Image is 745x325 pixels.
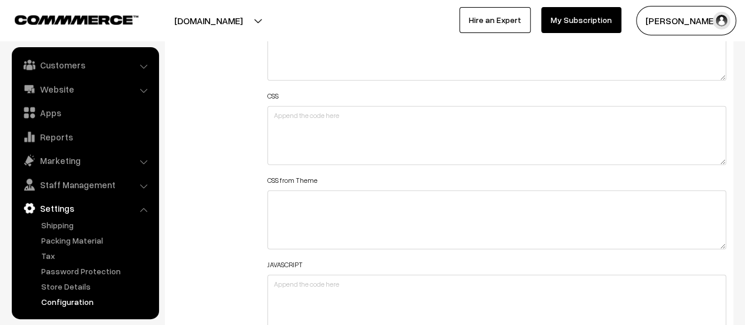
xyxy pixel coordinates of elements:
a: Website [15,78,155,100]
img: user [713,12,730,29]
label: CSS [267,91,279,101]
a: Staff Management [15,174,155,195]
a: Packing Material [38,234,155,247]
img: COMMMERCE [15,15,138,24]
a: Store Details [38,280,155,293]
button: [PERSON_NAME]… [636,6,736,35]
a: Password Protection [38,265,155,277]
a: Settings [15,198,155,219]
label: CSS from Theme [267,175,317,186]
a: Marketing [15,150,155,171]
button: [DOMAIN_NAME] [133,6,284,35]
a: Configuration [38,296,155,308]
a: Reports [15,126,155,147]
a: My Subscription [541,7,621,33]
a: Shipping [38,219,155,231]
a: Hire an Expert [459,7,531,33]
label: JAVASCRIPT [267,260,303,270]
a: Customers [15,54,155,75]
a: Tax [38,250,155,262]
a: Apps [15,102,155,123]
a: COMMMERCE [15,12,118,26]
